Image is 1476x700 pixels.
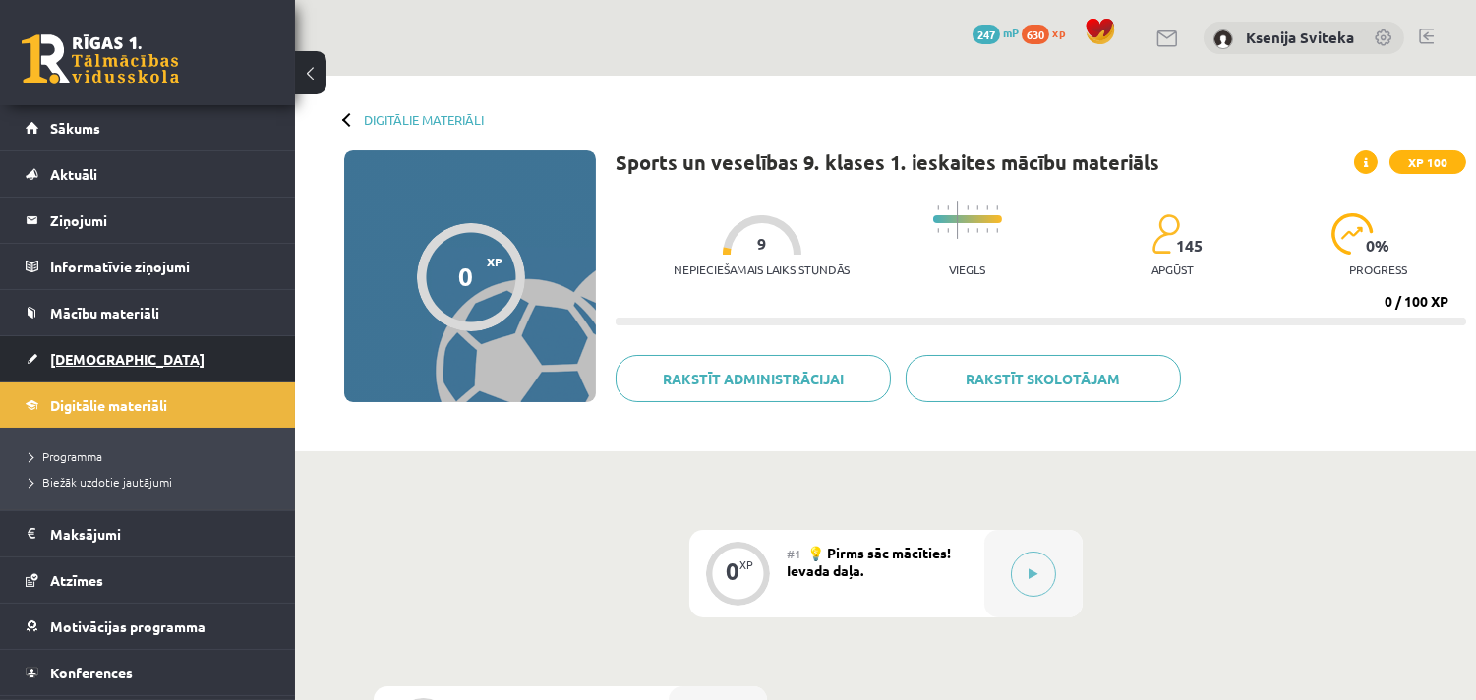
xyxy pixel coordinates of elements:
[1003,25,1019,40] span: mP
[26,244,270,289] a: Informatīvie ziņojumi
[364,112,484,127] a: Digitālie materiāli
[1151,262,1194,276] p: apgūst
[616,150,1159,174] h1: Sports un veselības 9. klases 1. ieskaites mācību materiāls
[947,228,949,233] img: icon-short-line-57e1e144782c952c97e751825c79c345078a6d821885a25fce030b3d8c18986b.svg
[1366,237,1390,255] span: 0 %
[949,262,985,276] p: Viegls
[50,350,205,368] span: [DEMOGRAPHIC_DATA]
[50,244,270,289] legend: Informatīvie ziņojumi
[947,205,949,210] img: icon-short-line-57e1e144782c952c97e751825c79c345078a6d821885a25fce030b3d8c18986b.svg
[1213,29,1233,49] img: Ksenija Sviteka
[986,228,988,233] img: icon-short-line-57e1e144782c952c97e751825c79c345078a6d821885a25fce030b3d8c18986b.svg
[26,382,270,428] a: Digitālie materiāli
[22,34,179,84] a: Rīgas 1. Tālmācības vidusskola
[30,474,172,490] span: Biežāk uzdotie jautājumi
[757,235,766,253] span: 9
[674,262,850,276] p: Nepieciešamais laiks stundās
[1052,25,1065,40] span: xp
[30,448,102,464] span: Programma
[973,25,1000,44] span: 247
[937,205,939,210] img: icon-short-line-57e1e144782c952c97e751825c79c345078a6d821885a25fce030b3d8c18986b.svg
[50,165,97,183] span: Aktuāli
[1349,262,1407,276] p: progress
[616,355,891,402] a: Rakstīt administrācijai
[937,228,939,233] img: icon-short-line-57e1e144782c952c97e751825c79c345078a6d821885a25fce030b3d8c18986b.svg
[26,151,270,197] a: Aktuāli
[957,201,959,239] img: icon-long-line-d9ea69661e0d244f92f715978eff75569469978d946b2353a9bb055b3ed8787d.svg
[740,559,754,570] div: XP
[50,511,270,556] legend: Maksājumi
[788,544,952,579] span: 💡 Pirms sāc mācīties! Ievada daļa.
[26,290,270,335] a: Mācību materiāli
[26,198,270,243] a: Ziņojumi
[26,604,270,649] a: Motivācijas programma
[727,562,740,580] div: 0
[1151,213,1180,255] img: students-c634bb4e5e11cddfef0936a35e636f08e4e9abd3cc4e673bd6f9a4125e45ecb1.svg
[30,447,275,465] a: Programma
[50,198,270,243] legend: Ziņojumi
[50,664,133,681] span: Konferences
[26,336,270,381] a: [DEMOGRAPHIC_DATA]
[996,228,998,233] img: icon-short-line-57e1e144782c952c97e751825c79c345078a6d821885a25fce030b3d8c18986b.svg
[986,205,988,210] img: icon-short-line-57e1e144782c952c97e751825c79c345078a6d821885a25fce030b3d8c18986b.svg
[1331,213,1374,255] img: icon-progress-161ccf0a02000e728c5f80fcf4c31c7af3da0e1684b2b1d7c360e028c24a22f1.svg
[50,396,167,414] span: Digitālie materiāli
[458,262,473,291] div: 0
[973,25,1019,40] a: 247 mP
[906,355,1181,402] a: Rakstīt skolotājam
[487,255,502,268] span: XP
[50,571,103,589] span: Atzīmes
[26,650,270,695] a: Konferences
[976,228,978,233] img: icon-short-line-57e1e144782c952c97e751825c79c345078a6d821885a25fce030b3d8c18986b.svg
[50,304,159,321] span: Mācību materiāli
[976,205,978,210] img: icon-short-line-57e1e144782c952c97e751825c79c345078a6d821885a25fce030b3d8c18986b.svg
[1246,28,1354,47] a: Ksenija Sviteka
[788,546,802,561] span: #1
[26,105,270,150] a: Sākums
[50,119,100,137] span: Sākums
[26,511,270,556] a: Maksājumi
[1022,25,1075,40] a: 630 xp
[26,557,270,603] a: Atzīmes
[996,205,998,210] img: icon-short-line-57e1e144782c952c97e751825c79c345078a6d821885a25fce030b3d8c18986b.svg
[1176,237,1203,255] span: 145
[30,473,275,491] a: Biežāk uzdotie jautājumi
[1389,150,1466,174] span: XP 100
[1022,25,1049,44] span: 630
[50,617,206,635] span: Motivācijas programma
[967,228,969,233] img: icon-short-line-57e1e144782c952c97e751825c79c345078a6d821885a25fce030b3d8c18986b.svg
[967,205,969,210] img: icon-short-line-57e1e144782c952c97e751825c79c345078a6d821885a25fce030b3d8c18986b.svg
